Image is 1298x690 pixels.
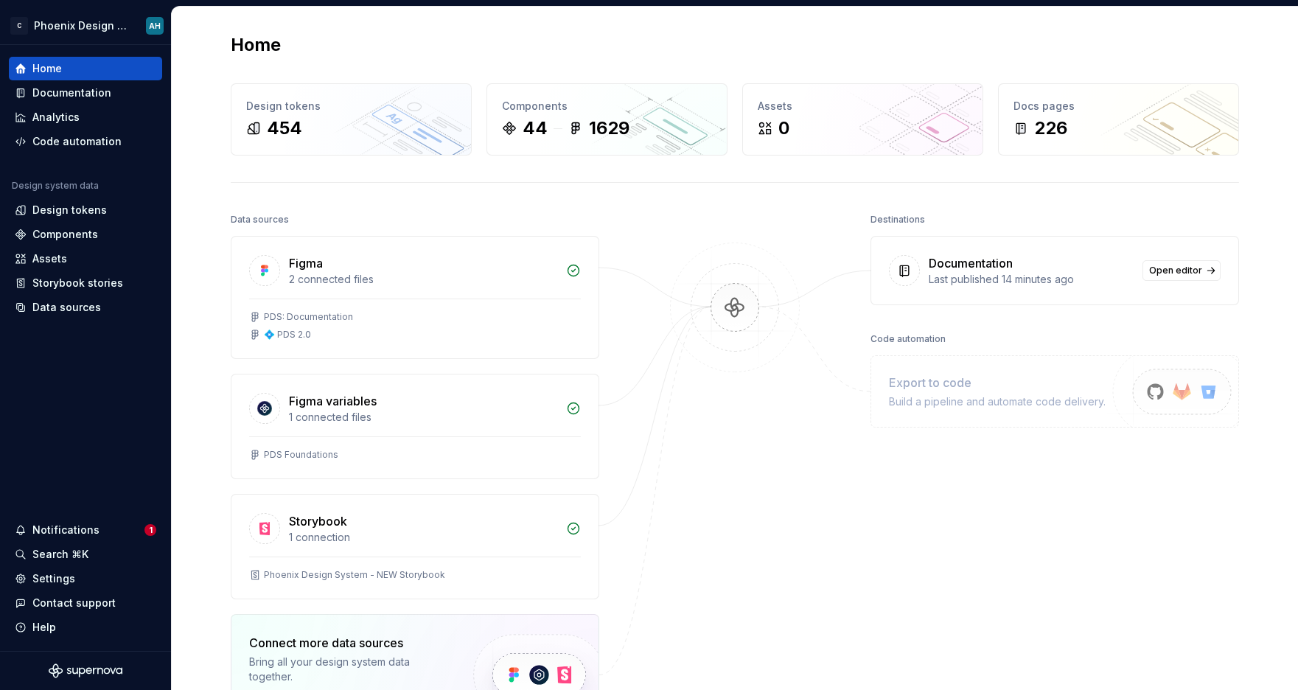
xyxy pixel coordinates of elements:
[10,17,28,35] div: C
[32,134,122,149] div: Code automation
[32,620,56,635] div: Help
[889,374,1106,391] div: Export to code
[523,116,548,140] div: 44
[9,271,162,295] a: Storybook stories
[32,86,111,100] div: Documentation
[231,494,599,599] a: Storybook1 connectionPhoenix Design System - NEW Storybook
[12,180,99,192] div: Design system data
[889,394,1106,409] div: Build a pipeline and automate code delivery.
[1149,265,1202,276] span: Open editor
[289,392,377,410] div: Figma variables
[264,311,353,323] div: PDS: Documentation
[231,236,599,359] a: Figma2 connected filesPDS: Documentation💠 PDS 2.0
[9,543,162,566] button: Search ⌘K
[32,251,67,266] div: Assets
[32,300,101,315] div: Data sources
[149,20,161,32] div: AH
[264,569,445,581] div: Phoenix Design System - NEW Storybook
[929,272,1134,287] div: Last published 14 minutes ago
[9,247,162,271] a: Assets
[289,410,557,425] div: 1 connected files
[289,530,557,545] div: 1 connection
[231,33,281,57] h2: Home
[758,99,968,114] div: Assets
[502,99,712,114] div: Components
[870,329,946,349] div: Code automation
[9,130,162,153] a: Code automation
[231,374,599,479] a: Figma variables1 connected filesPDS Foundations
[929,254,1013,272] div: Documentation
[32,547,88,562] div: Search ⌘K
[9,616,162,639] button: Help
[144,524,156,536] span: 1
[870,209,925,230] div: Destinations
[9,223,162,246] a: Components
[231,209,289,230] div: Data sources
[32,523,100,537] div: Notifications
[486,83,727,156] a: Components441629
[32,203,107,217] div: Design tokens
[998,83,1239,156] a: Docs pages226
[1034,116,1067,140] div: 226
[742,83,983,156] a: Assets0
[1142,260,1221,281] a: Open editor
[249,655,448,684] div: Bring all your design system data together.
[9,518,162,542] button: Notifications1
[9,198,162,222] a: Design tokens
[32,596,116,610] div: Contact support
[32,276,123,290] div: Storybook stories
[249,634,448,652] div: Connect more data sources
[264,449,338,461] div: PDS Foundations
[289,512,347,530] div: Storybook
[9,81,162,105] a: Documentation
[32,110,80,125] div: Analytics
[778,116,789,140] div: 0
[34,18,128,33] div: Phoenix Design System - NEW
[9,105,162,129] a: Analytics
[3,10,168,41] button: CPhoenix Design System - NEWAH
[246,99,456,114] div: Design tokens
[231,83,472,156] a: Design tokens454
[9,591,162,615] button: Contact support
[1013,99,1224,114] div: Docs pages
[32,571,75,586] div: Settings
[32,61,62,76] div: Home
[264,329,311,341] div: 💠 PDS 2.0
[9,296,162,319] a: Data sources
[289,254,323,272] div: Figma
[32,227,98,242] div: Components
[289,272,557,287] div: 2 connected files
[589,116,629,140] div: 1629
[267,116,302,140] div: 454
[49,663,122,678] svg: Supernova Logo
[9,567,162,590] a: Settings
[9,57,162,80] a: Home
